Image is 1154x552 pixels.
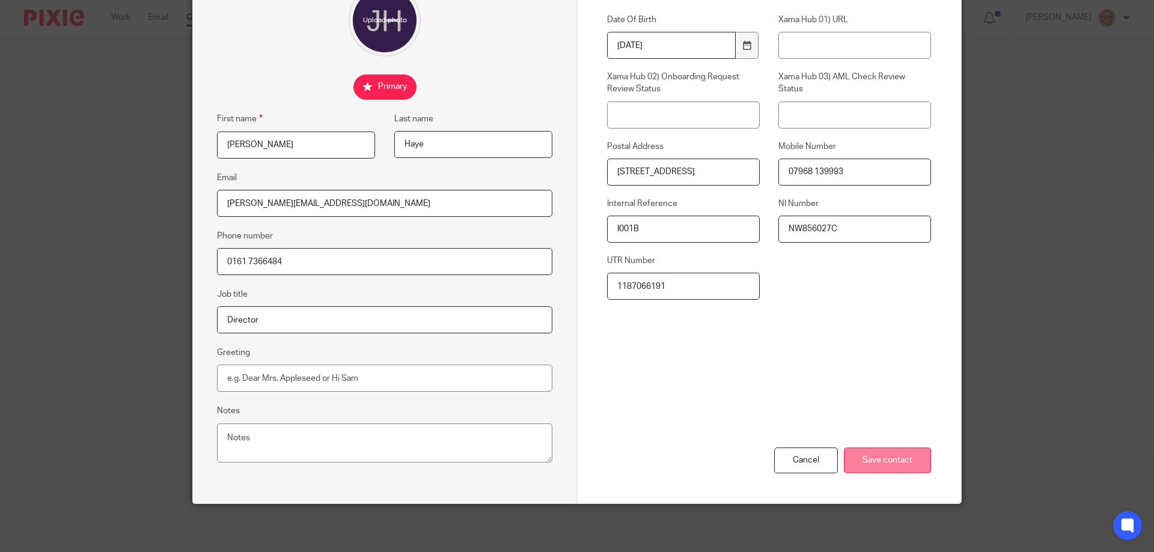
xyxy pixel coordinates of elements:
[778,71,931,96] label: Xama Hub 03) AML Check Review Status
[217,230,273,242] label: Phone number
[217,347,250,359] label: Greeting
[607,71,760,96] label: Xama Hub 02) Onboarding Request Review Status
[217,405,240,417] label: Notes
[217,112,263,126] label: First name
[607,32,736,59] input: YYYY-MM-DD
[774,447,838,473] div: Cancel
[607,141,760,153] label: Postal Address
[394,113,433,125] label: Last name
[778,198,931,210] label: NI Number
[217,172,237,184] label: Email
[607,198,760,210] label: Internal Reference
[778,14,931,26] label: Xama Hub 01) URL
[607,14,760,26] label: Date Of Birth
[607,255,760,267] label: UTR Number
[217,365,552,392] input: e.g. Dear Mrs. Appleseed or Hi Sam
[844,447,931,473] input: Save contact
[217,288,248,300] label: Job title
[778,141,931,153] label: Mobile Number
